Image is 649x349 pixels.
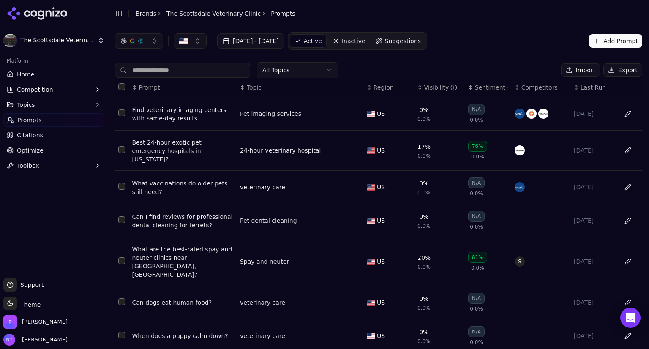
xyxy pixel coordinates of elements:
button: Edit in sheet [621,329,635,343]
span: Prompts [17,116,42,124]
img: US flag [367,218,375,224]
a: Best 24-hour exotic pet emergency hospitals in [US_STATE]? [132,138,233,164]
a: Active [290,34,327,48]
span: Competitors [521,83,558,92]
span: Perrill [22,318,68,326]
img: banfield pet hospital [526,109,537,119]
div: Sentiment [475,83,508,92]
div: ↕Sentiment [468,83,508,92]
a: Brands [136,10,156,17]
a: Optimize [3,144,104,157]
img: vca animal hospitals [515,109,525,119]
div: ↕Visibility [417,83,461,92]
span: 0.0% [417,153,431,159]
span: Suggestions [385,37,421,45]
a: What vaccinations do older pets still need? [132,179,233,196]
a: Inactive [328,34,370,48]
div: Visibility [424,83,458,92]
span: Optimize [17,146,44,155]
button: Export [603,63,642,77]
span: 0.0% [470,224,483,230]
a: The Scottsdale Veterinary Clinic [166,9,261,18]
a: When does a puppy calm down? [132,332,233,340]
div: Open Intercom Messenger [620,308,641,328]
a: Pet imaging services [240,109,301,118]
div: N/A [468,326,485,337]
button: Select row 5 [118,257,125,264]
div: [DATE] [574,332,614,340]
button: Edit in sheet [621,255,635,268]
button: Toolbox [3,159,104,172]
span: 0.0% [470,305,483,312]
div: 0% [419,106,428,114]
span: Toolbox [17,161,39,170]
span: US [377,332,385,340]
button: Edit in sheet [621,214,635,227]
span: US [377,109,385,118]
div: Platform [3,54,104,68]
span: Theme [17,301,41,308]
img: US [179,37,188,45]
a: Home [3,68,104,81]
div: 0% [419,294,428,303]
div: 0% [419,179,428,188]
a: Prompts [3,113,104,127]
a: Can I find reviews for professional dental cleaning for ferrets? [132,213,233,229]
span: Active [304,37,322,45]
span: US [377,183,385,191]
img: bluepearl pet hospital [538,109,548,119]
span: 0.0% [417,223,431,229]
img: vca animal hospitals [515,182,525,192]
a: Can dogs eat human food? [132,298,233,307]
a: Spay and neuter [240,257,289,266]
span: US [377,298,385,307]
img: US flag [367,111,375,117]
button: Select row 6 [118,298,125,305]
span: 0.0% [417,305,431,311]
a: Suggestions [371,34,425,48]
div: [DATE] [574,216,614,225]
a: 24-hour veterinary hospital [240,146,321,155]
img: bluepearl pet hospital [515,145,525,155]
a: What are the best-rated spay and neuter clinics near [GEOGRAPHIC_DATA], [GEOGRAPHIC_DATA]? [132,245,233,279]
button: Select row 1 [118,109,125,116]
div: N/A [468,211,485,222]
div: ↕Prompt [132,83,233,92]
button: Topics [3,98,104,112]
div: [DATE] [574,146,614,155]
div: 76% [468,141,487,152]
a: veterinary care [240,332,285,340]
span: 0.0% [471,153,484,160]
span: Competition [17,85,53,94]
span: S [515,256,525,267]
button: Open user button [3,334,68,346]
div: ↕Competitors [515,83,567,92]
img: Perrill [3,315,17,329]
button: Select row 3 [118,183,125,190]
th: sentiment [465,78,511,97]
img: US flag [367,184,375,191]
div: N/A [468,293,485,304]
span: 0.0% [417,189,431,196]
th: Last Run [570,78,617,97]
span: 0.0% [417,338,431,345]
button: Edit in sheet [621,144,635,157]
span: Topics [17,101,35,109]
span: 0.0% [470,339,483,346]
span: Home [17,70,34,79]
button: Select row 2 [118,146,125,153]
span: Region [374,83,394,92]
span: Support [17,281,44,289]
img: The Scottsdale Veterinary Clinic [3,34,17,47]
button: Select row 7 [118,332,125,338]
th: Competitors [511,78,570,97]
a: Find veterinary imaging centers with same-day results [132,106,233,123]
button: Add Prompt [589,34,642,48]
span: Last Run [581,83,606,92]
